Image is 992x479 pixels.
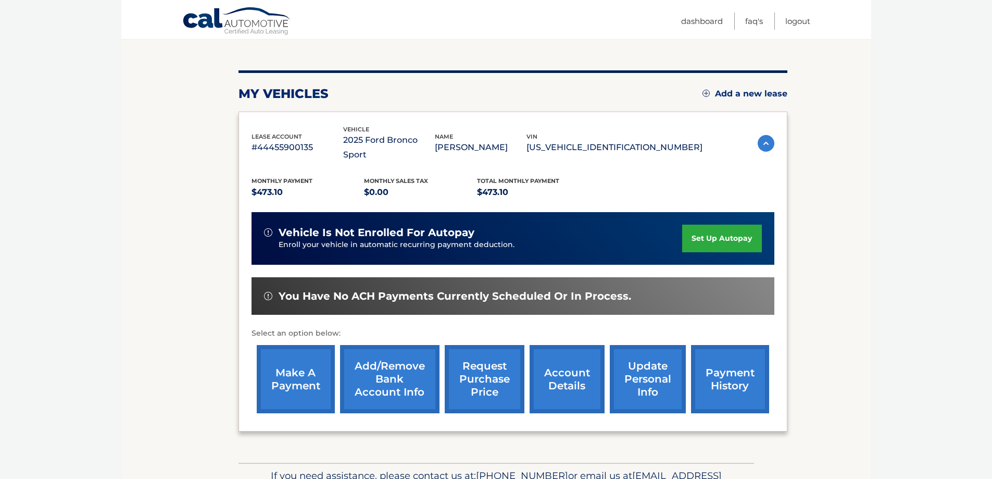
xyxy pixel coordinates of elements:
[279,290,631,303] span: You have no ACH payments currently scheduled or in process.
[477,177,559,185] span: Total Monthly Payment
[758,135,774,152] img: accordion-active.svg
[252,177,312,185] span: Monthly Payment
[681,13,723,30] a: Dashboard
[252,327,774,340] p: Select an option below:
[445,345,524,413] a: request purchase price
[702,89,787,99] a: Add a new lease
[610,345,686,413] a: update personal info
[340,345,440,413] a: Add/Remove bank account info
[477,185,590,200] p: $473.10
[279,226,474,239] span: vehicle is not enrolled for autopay
[530,345,605,413] a: account details
[435,133,453,140] span: name
[526,140,702,155] p: [US_VEHICLE_IDENTIFICATION_NUMBER]
[745,13,763,30] a: FAQ's
[264,228,272,237] img: alert-white.svg
[364,185,477,200] p: $0.00
[279,239,683,251] p: Enroll your vehicle in automatic recurring payment deduction.
[252,185,365,200] p: $473.10
[343,126,369,133] span: vehicle
[682,225,761,252] a: set up autopay
[252,133,302,140] span: lease account
[691,345,769,413] a: payment history
[264,292,272,300] img: alert-white.svg
[182,7,292,37] a: Cal Automotive
[702,90,710,97] img: add.svg
[252,140,343,155] p: #44455900135
[785,13,810,30] a: Logout
[435,140,526,155] p: [PERSON_NAME]
[238,86,329,102] h2: my vehicles
[257,345,335,413] a: make a payment
[526,133,537,140] span: vin
[343,133,435,162] p: 2025 Ford Bronco Sport
[364,177,428,185] span: Monthly sales Tax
